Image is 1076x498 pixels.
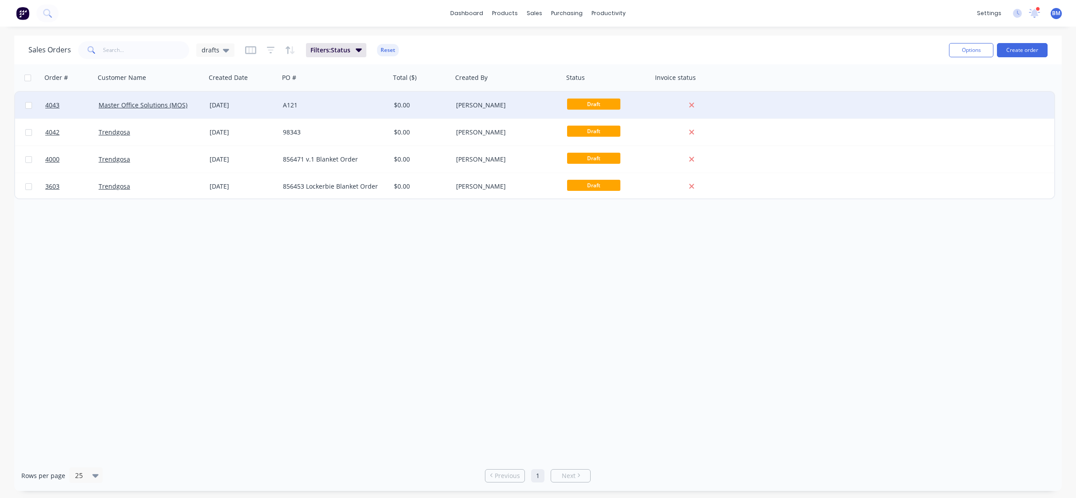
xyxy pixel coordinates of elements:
[45,119,99,146] a: 4042
[210,101,276,110] div: [DATE]
[456,101,555,110] div: [PERSON_NAME]
[45,155,60,164] span: 4000
[394,182,446,191] div: $0.00
[45,92,99,119] a: 4043
[44,73,68,82] div: Order #
[456,128,555,137] div: [PERSON_NAME]
[45,101,60,110] span: 4043
[456,182,555,191] div: [PERSON_NAME]
[45,128,60,137] span: 4042
[210,155,276,164] div: [DATE]
[282,73,296,82] div: PO #
[547,7,587,20] div: purchasing
[485,471,524,480] a: Previous page
[567,153,620,164] span: Draft
[306,43,366,57] button: Filters:Status
[210,128,276,137] div: [DATE]
[394,101,446,110] div: $0.00
[393,73,417,82] div: Total ($)
[202,45,219,55] span: drafts
[394,128,446,137] div: $0.00
[16,7,29,20] img: Factory
[973,7,1006,20] div: settings
[567,126,620,137] span: Draft
[209,73,248,82] div: Created Date
[551,471,590,480] a: Next page
[522,7,547,20] div: sales
[997,43,1048,57] button: Create order
[283,155,381,164] div: 856471 v.1 Blanket Order
[949,43,993,57] button: Options
[21,471,65,480] span: Rows per page
[99,182,130,190] a: Trendgosa
[45,173,99,200] a: 3603
[99,128,130,136] a: Trendgosa
[567,180,620,191] span: Draft
[566,73,585,82] div: Status
[283,101,381,110] div: A121
[28,46,71,54] h1: Sales Orders
[456,155,555,164] div: [PERSON_NAME]
[283,182,381,191] div: 856453 Lockerbie Blanket Order
[45,182,60,191] span: 3603
[488,7,522,20] div: products
[495,471,520,480] span: Previous
[587,7,630,20] div: productivity
[99,101,187,109] a: Master Office Solutions (MOS)
[1052,9,1060,17] span: BM
[567,99,620,110] span: Draft
[310,46,350,55] span: Filters: Status
[455,73,488,82] div: Created By
[98,73,146,82] div: Customer Name
[99,155,130,163] a: Trendgosa
[655,73,696,82] div: Invoice status
[446,7,488,20] a: dashboard
[283,128,381,137] div: 98343
[562,471,576,480] span: Next
[210,182,276,191] div: [DATE]
[377,44,399,56] button: Reset
[481,469,594,482] ul: Pagination
[103,41,190,59] input: Search...
[45,146,99,173] a: 4000
[394,155,446,164] div: $0.00
[531,469,544,482] a: Page 1 is your current page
